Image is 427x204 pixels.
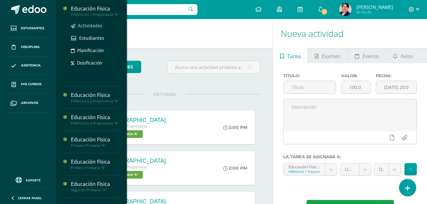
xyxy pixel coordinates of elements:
[288,169,320,174] div: PÁRVULOS 1 Preprimaria
[79,35,104,41] span: Estudiantes
[71,180,119,188] div: Educación Física
[287,49,301,64] span: Tarea
[376,81,417,93] input: Fecha de entrega
[288,163,320,169] div: Educación Física 'A'
[71,114,119,126] a: Educación FísicaPÁRVULOS 3 Preprimaria "A"
[341,81,370,93] input: Puntos máximos
[71,99,119,103] div: PÁRVULOS 2 Preprimaria "A"
[223,125,247,130] div: 2:00 PM
[71,59,119,66] a: Dosificación
[356,4,393,10] span: [PERSON_NAME]
[71,114,119,121] div: Educación Física
[339,3,352,16] img: 3217bf023867309e5ca14012f13f6a8c.png
[71,121,119,126] div: PÁRVULOS 3 Preprimaria "A"
[71,143,119,148] div: Primero Primaria "A"
[273,48,307,63] a: Tarea
[21,82,41,87] span: Mis cursos
[21,44,40,50] span: Disciplina
[71,5,119,17] a: Educación FísicaPÁRVULOS 1 Preprimaria "A"
[348,48,386,63] a: Evento
[284,163,337,175] a: Educación Física 'A'PÁRVULOS 1 Preprimaria
[18,196,42,200] span: Cerrar panel
[71,166,119,170] div: Primero Primaria "B"
[26,178,41,182] span: Soporte
[5,38,51,57] a: Disciplina
[340,163,371,175] a: Unidad 4
[284,81,336,93] input: Título
[77,60,102,66] span: Dosificación
[71,47,119,54] a: Planificación
[71,92,119,99] div: Educación Física
[71,5,119,12] div: Educación Física
[100,117,167,124] div: 1. [GEOGRAPHIC_DATA].
[21,63,41,68] span: Asistencia
[362,49,379,64] span: Evento
[21,26,44,31] span: Estudiantes
[401,49,413,64] span: Aviso
[283,73,336,78] label: Título:
[345,163,354,175] span: Unidad 4
[64,19,265,48] h1: Actividades
[5,57,51,75] a: Asistencia
[71,136,119,148] a: Educación FísicaPrimero Primaria "A"
[71,158,119,166] div: Educación Física
[5,94,51,112] a: Archivos
[8,175,48,184] a: Soporte
[77,47,104,53] span: Planificación
[322,49,341,64] span: Examen
[100,158,167,164] div: 1. [GEOGRAPHIC_DATA].
[281,19,419,48] h1: Nueva actividad
[5,19,51,38] a: Estudiantes
[376,73,417,78] label: Fecha:
[71,34,119,42] a: Estudiantes
[321,8,328,15] span: 1
[71,136,119,143] div: Educación Física
[71,12,119,17] div: PÁRVULOS 1 Preprimaria "A"
[71,22,119,29] a: Actividades
[71,92,119,103] a: Educación FísicaPÁRVULOS 2 Preprimaria "A"
[5,75,51,94] a: Mis cursos
[71,158,119,170] a: Educación FísicaPrimero Primaria "B"
[308,48,348,63] a: Examen
[167,61,260,73] input: Busca una actividad próxima aquí...
[374,163,401,175] a: Demuestra seguridad al mantener el equilibrio dinámico, mostrando control y estabilidad corporal....
[379,163,384,175] span: Demuestra seguridad al mantener el equilibrio dinámico, mostrando control y estabilidad corporal....
[143,92,186,97] span: OCTUBRE
[386,48,420,63] a: Aviso
[78,23,102,29] span: Actividades
[283,154,417,159] label: La tarea se asignará a:
[21,100,38,105] span: Archivos
[71,180,119,192] a: Educación FísicaSegundo Primaria "A"
[71,188,119,192] div: Segundo Primaria "A"
[356,10,393,15] span: Mi Perfil
[60,4,197,15] input: Busca un usuario...
[223,165,247,171] div: 2:00 PM
[341,73,371,78] label: Valor:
